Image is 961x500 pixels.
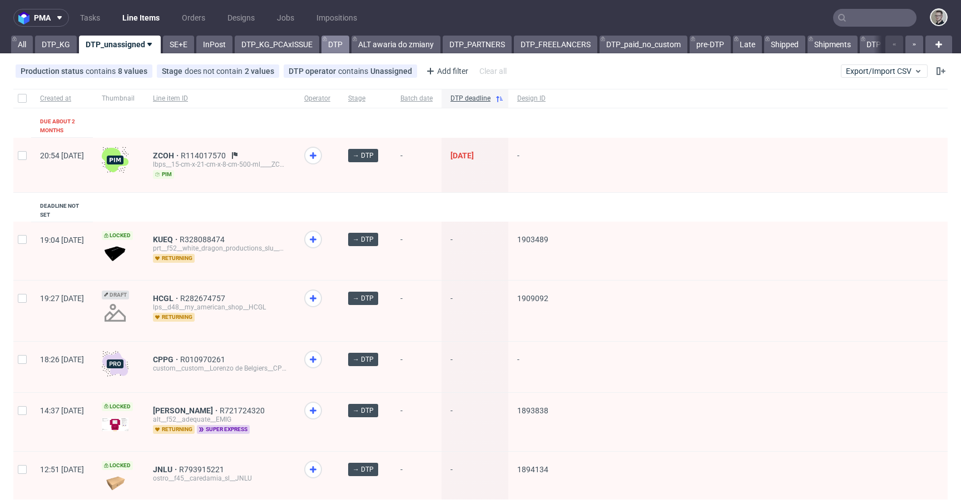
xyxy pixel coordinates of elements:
img: data [102,476,128,491]
a: DTP [321,36,349,53]
a: InPost [196,36,232,53]
button: Export/Import CSV [841,64,928,78]
img: data [102,418,128,431]
a: Late [733,36,762,53]
a: DTP_unassigned [79,36,161,53]
a: DTP_paid_no_custom [600,36,687,53]
div: alt__f52__adequate__EMIG [153,415,286,424]
span: → DTP [353,293,374,303]
div: Unassigned [370,67,412,76]
img: wHgJFi1I6lmhQAAAABJRU5ErkJggg== [102,147,128,173]
div: lbps__15-cm-x-21-cm-x-8-cm-500-ml____ZCOH [153,160,286,169]
a: Designs [221,9,261,27]
span: - [450,294,499,327]
span: Production status [21,67,86,76]
span: Locked [102,461,133,470]
span: Stage [162,67,185,76]
span: - [400,294,433,327]
span: 20:54 [DATE] [40,151,84,160]
span: 18:26 [DATE] [40,355,84,364]
span: - [400,355,433,379]
span: Thumbnail [102,94,135,103]
span: 1909092 [517,294,548,303]
span: returning [153,313,195,322]
span: Created at [40,94,84,103]
div: prt__f52__white_dragon_productions_slu__KUEQ__white_dragon_productions_slu__KUEQ [153,244,286,253]
a: ALT awaria do zmiany [351,36,440,53]
span: - [517,355,548,379]
div: 8 values [118,67,147,76]
a: R328088474 [180,235,227,244]
a: Line Items [116,9,166,27]
span: - [450,235,499,267]
img: data [102,246,128,261]
a: DTP_FREELANCERS [514,36,597,53]
span: super express [197,425,250,434]
a: R114017570 [181,151,228,160]
a: Jobs [270,9,301,27]
span: 19:27 [DATE] [40,294,84,303]
span: Stage [348,94,383,103]
img: pro-icon.017ec5509f39f3e742e3.png [102,351,128,377]
a: All [11,36,33,53]
span: 19:04 [DATE] [40,236,84,244]
span: DTP operator [289,67,338,76]
a: SE+E [163,36,194,53]
a: Tasks [73,9,107,27]
button: pma [13,9,69,27]
a: Impositions [310,9,364,27]
a: CPPG [153,355,180,364]
span: Line item ID [153,94,286,103]
img: logo [18,12,34,24]
span: → DTP [353,464,374,474]
span: → DTP [353,406,374,416]
div: Due about 2 months [40,117,84,135]
span: 14:37 [DATE] [40,406,84,415]
span: - [517,151,548,179]
a: Shipped [764,36,805,53]
span: contains [86,67,118,76]
span: R010970261 [180,355,227,364]
span: - [400,406,433,438]
span: → DTP [353,234,374,244]
a: JNLU [153,465,179,474]
a: pre-DTP [690,36,731,53]
span: Operator [304,94,330,103]
span: does not contain [185,67,245,76]
span: Locked [102,231,133,240]
span: DTP deadline [450,94,491,103]
span: Batch date [400,94,433,103]
div: lps__d48__my_american_shop__HCGL [153,303,286,312]
a: R282674757 [180,294,227,303]
span: Draft [102,291,129,299]
span: pma [34,14,51,22]
span: R793915221 [179,465,226,474]
span: ZCOH [153,151,181,160]
span: pim [153,170,174,179]
a: KUEQ [153,235,180,244]
div: ostro__f45__caredamia_sl__JNLU [153,474,286,483]
div: Clear all [477,63,509,79]
img: Krystian Gaza [931,9,947,25]
span: - [450,406,499,438]
span: → DTP [353,354,374,364]
a: HCGL [153,294,180,303]
span: Export/Import CSV [846,67,923,76]
span: 1893838 [517,406,548,415]
a: DTP to do [860,36,907,53]
img: no_design.png [102,299,128,326]
a: DTP_PARTNERS [443,36,512,53]
span: returning [153,254,195,263]
span: contains [338,67,370,76]
span: 12:51 [DATE] [40,465,84,474]
span: - [400,235,433,267]
span: returning [153,425,195,434]
span: - [450,355,499,379]
span: 1903489 [517,235,548,244]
